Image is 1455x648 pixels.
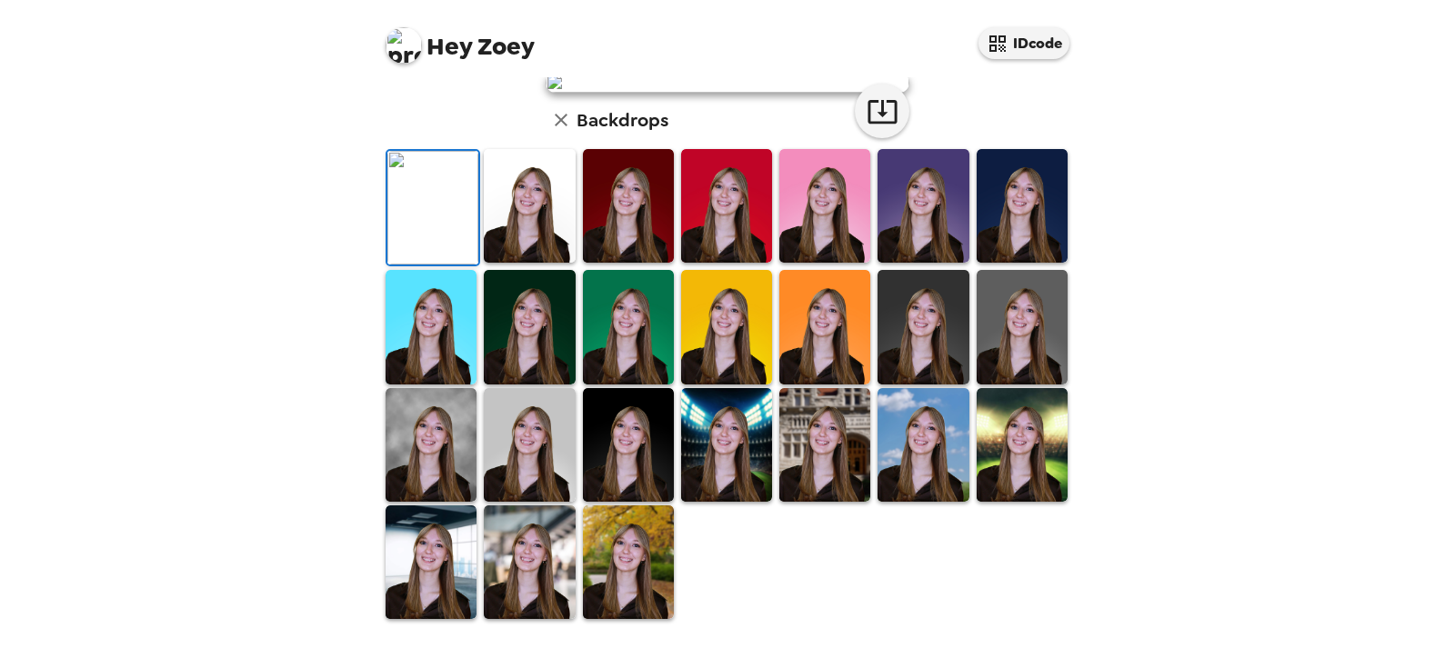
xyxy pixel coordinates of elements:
[386,27,422,64] img: profile pic
[387,151,478,264] img: Original
[386,18,535,59] span: Zoey
[426,30,472,63] span: Hey
[978,27,1069,59] button: IDcode
[577,105,668,135] h6: Backdrops
[546,73,909,93] img: user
